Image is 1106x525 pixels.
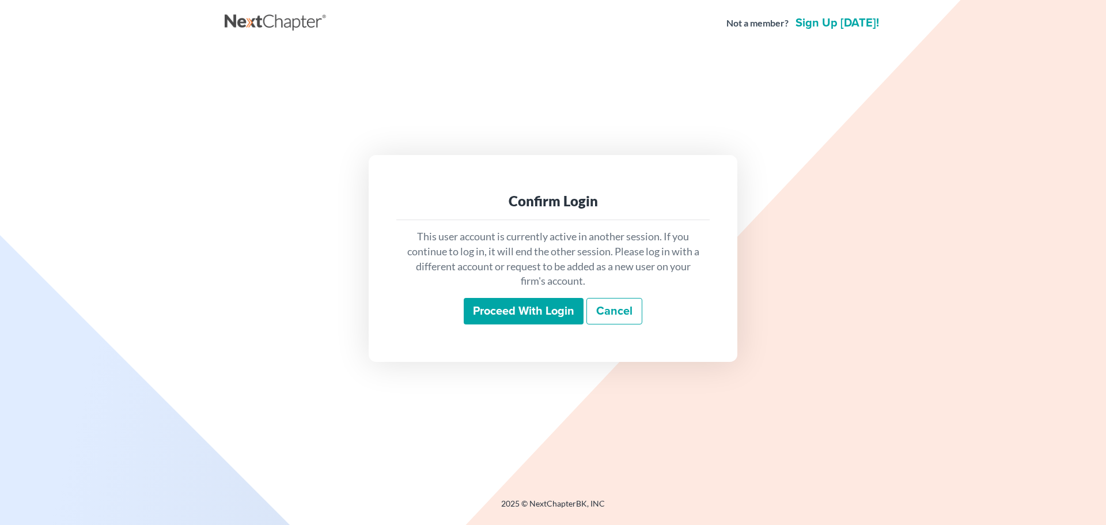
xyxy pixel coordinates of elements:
[793,17,881,29] a: Sign up [DATE]!
[726,17,789,30] strong: Not a member?
[225,498,881,519] div: 2025 © NextChapterBK, INC
[586,298,642,324] a: Cancel
[406,229,700,289] p: This user account is currently active in another session. If you continue to log in, it will end ...
[406,192,700,210] div: Confirm Login
[464,298,584,324] input: Proceed with login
